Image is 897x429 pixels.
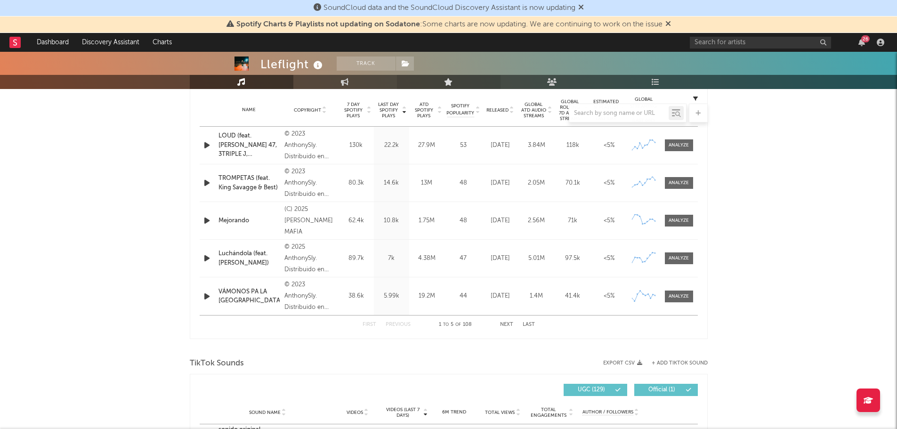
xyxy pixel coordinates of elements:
[218,131,280,159] a: LOUD (feat. [PERSON_NAME] 47, 3TRIPLE J, [PERSON_NAME])
[665,21,671,28] span: Dismiss
[523,322,535,327] button: Last
[30,33,75,52] a: Dashboard
[284,129,336,162] div: © 2023 AnthonySly. Distribuido en forma exclusiva por Warner Music Chile S.A.
[347,410,363,415] span: Videos
[485,291,516,301] div: [DATE]
[412,216,442,226] div: 1.75M
[485,410,515,415] span: Total Views
[249,410,281,415] span: Sound Name
[521,178,552,188] div: 2.05M
[75,33,146,52] a: Discovery Assistant
[500,322,513,327] button: Next
[593,254,625,263] div: <5%
[557,291,589,301] div: 41.4k
[236,21,663,28] span: : Some charts are now updating. We are continuing to work on the issue
[582,409,633,415] span: Author / Followers
[455,323,461,327] span: of
[446,103,474,117] span: Spotify Popularity
[432,409,476,416] div: 6M Trend
[569,110,669,117] input: Search by song name or URL
[447,141,480,150] div: 53
[485,254,516,263] div: [DATE]
[593,99,619,121] span: Estimated % Playlist Streams Last Day
[376,102,401,119] span: Last Day Spotify Plays
[341,254,372,263] div: 89.7k
[341,178,372,188] div: 80.3k
[485,216,516,226] div: [DATE]
[429,319,481,331] div: 1 5 108
[376,178,407,188] div: 14.6k
[521,216,552,226] div: 2.56M
[190,358,244,369] span: TikTok Sounds
[529,407,567,418] span: Total Engagements
[521,291,552,301] div: 1.4M
[218,249,280,267] a: Luchándola (feat. [PERSON_NAME])
[485,141,516,150] div: [DATE]
[447,216,480,226] div: 48
[443,323,449,327] span: to
[341,102,366,119] span: 7 Day Spotify Plays
[630,96,658,124] div: Global Streaming Trend (Last 60D)
[146,33,178,52] a: Charts
[557,141,589,150] div: 118k
[557,178,589,188] div: 70.1k
[593,141,625,150] div: <5%
[447,254,480,263] div: 47
[412,291,442,301] div: 19.2M
[236,21,420,28] span: Spotify Charts & Playlists not updating on Sodatone
[341,291,372,301] div: 38.6k
[363,322,376,327] button: First
[557,216,589,226] div: 71k
[570,387,613,393] span: UGC ( 129 )
[284,279,336,313] div: © 2023 AnthonySly. Distribuido en forma exclusiva por Warner Music Chile S.A.
[376,216,407,226] div: 10.8k
[521,102,547,119] span: Global ATD Audio Streams
[447,291,480,301] div: 44
[376,291,407,301] div: 5.99k
[640,387,684,393] span: Official ( 1 )
[341,141,372,150] div: 130k
[690,37,831,49] input: Search for artists
[412,254,442,263] div: 4.38M
[593,216,625,226] div: <5%
[260,57,325,72] div: Lleflight
[218,216,280,226] a: Mejorando
[341,216,372,226] div: 62.4k
[603,360,642,366] button: Export CSV
[376,254,407,263] div: 7k
[564,384,627,396] button: UGC(129)
[323,4,575,12] span: SoundCloud data and the SoundCloud Discovery Assistant is now updating
[447,178,480,188] div: 48
[521,254,552,263] div: 5.01M
[218,287,280,306] a: VÁMONOS PA LA [GEOGRAPHIC_DATA]
[593,291,625,301] div: <5%
[384,407,422,418] span: Videos (last 7 days)
[858,39,865,46] button: 26
[521,141,552,150] div: 3.84M
[557,254,589,263] div: 97.5k
[652,361,708,366] button: + Add TikTok Sound
[386,322,411,327] button: Previous
[412,102,436,119] span: ATD Spotify Plays
[376,141,407,150] div: 22.2k
[634,384,698,396] button: Official(1)
[642,361,708,366] button: + Add TikTok Sound
[412,178,442,188] div: 13M
[284,204,336,238] div: (C) 2025 [PERSON_NAME] MAFIA
[593,178,625,188] div: <5%
[284,166,336,200] div: © 2023 AnthonySly. Distribuido en forma exclusiva por Warner Music Chile S.A.
[284,242,336,275] div: © 2025 AnthonySly. Distribuido en forma exclusiva por Warner Music Chile S.A.
[485,178,516,188] div: [DATE]
[861,35,870,42] div: 26
[578,4,584,12] span: Dismiss
[557,99,583,121] span: Global Rolling 7D Audio Streams
[218,174,280,192] a: TROMPETAS (feat. King Savagge & Best)
[412,141,442,150] div: 27.9M
[337,57,396,71] button: Track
